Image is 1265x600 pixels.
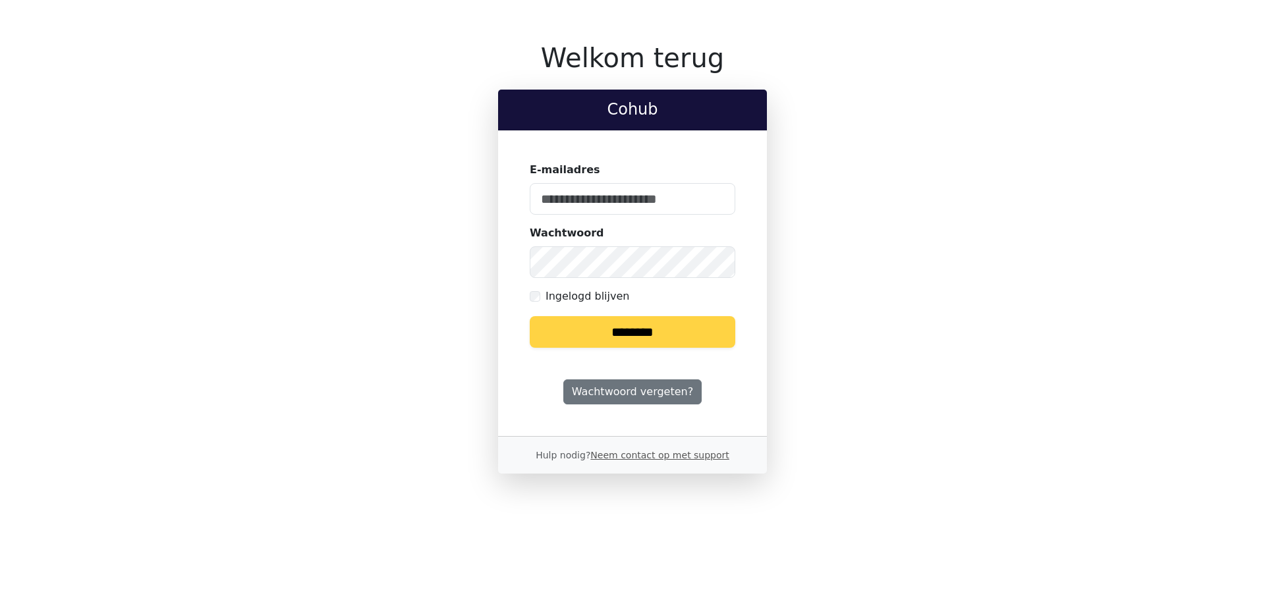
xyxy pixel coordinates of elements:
h1: Welkom terug [498,42,767,74]
a: Wachtwoord vergeten? [563,379,702,404]
small: Hulp nodig? [536,450,729,460]
label: Wachtwoord [530,225,604,241]
a: Neem contact op met support [590,450,729,460]
h2: Cohub [509,100,756,119]
label: Ingelogd blijven [546,288,629,304]
label: E-mailadres [530,162,600,178]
